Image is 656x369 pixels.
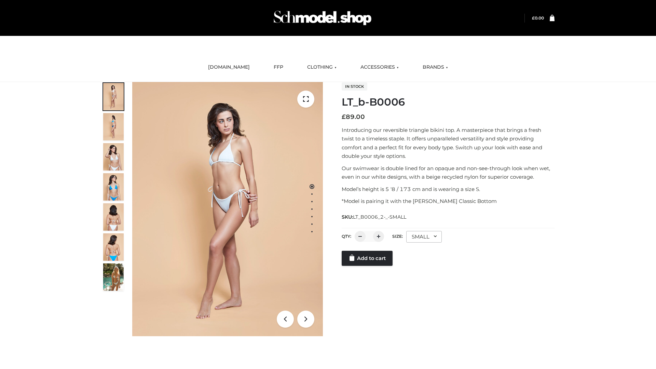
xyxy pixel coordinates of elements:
p: *Model is pairing it with the [PERSON_NAME] Classic Bottom [342,197,555,206]
h1: LT_b-B0006 [342,96,555,108]
img: Arieltop_CloudNine_AzureSky2.jpg [103,263,124,291]
span: £ [342,113,346,121]
span: SKU: [342,213,407,221]
a: FFP [269,60,288,75]
a: £0.00 [532,15,544,20]
p: Introducing our reversible triangle bikini top. A masterpiece that brings a fresh twist to a time... [342,126,555,161]
a: BRANDS [418,60,453,75]
span: In stock [342,82,367,91]
img: ArielClassicBikiniTop_CloudNine_AzureSky_OW114ECO_4-scaled.jpg [103,173,124,201]
p: Model’s height is 5 ‘8 / 173 cm and is wearing a size S. [342,185,555,194]
bdi: 0.00 [532,15,544,20]
a: ACCESSORIES [355,60,404,75]
span: LT_B0006_2-_-SMALL [353,214,406,220]
label: Size: [392,234,403,239]
img: ArielClassicBikiniTop_CloudNine_AzureSky_OW114ECO_1 [132,82,323,336]
label: QTY: [342,234,351,239]
img: ArielClassicBikiniTop_CloudNine_AzureSky_OW114ECO_2-scaled.jpg [103,113,124,140]
img: Schmodel Admin 964 [271,4,374,31]
a: [DOMAIN_NAME] [203,60,255,75]
img: ArielClassicBikiniTop_CloudNine_AzureSky_OW114ECO_1-scaled.jpg [103,83,124,110]
img: ArielClassicBikiniTop_CloudNine_AzureSky_OW114ECO_3-scaled.jpg [103,143,124,170]
span: £ [532,15,535,20]
div: SMALL [406,231,442,243]
img: ArielClassicBikiniTop_CloudNine_AzureSky_OW114ECO_8-scaled.jpg [103,233,124,261]
a: Add to cart [342,251,393,266]
bdi: 89.00 [342,113,365,121]
p: Our swimwear is double lined for an opaque and non-see-through look when wet, even in our white d... [342,164,555,181]
a: CLOTHING [302,60,342,75]
img: ArielClassicBikiniTop_CloudNine_AzureSky_OW114ECO_7-scaled.jpg [103,203,124,231]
